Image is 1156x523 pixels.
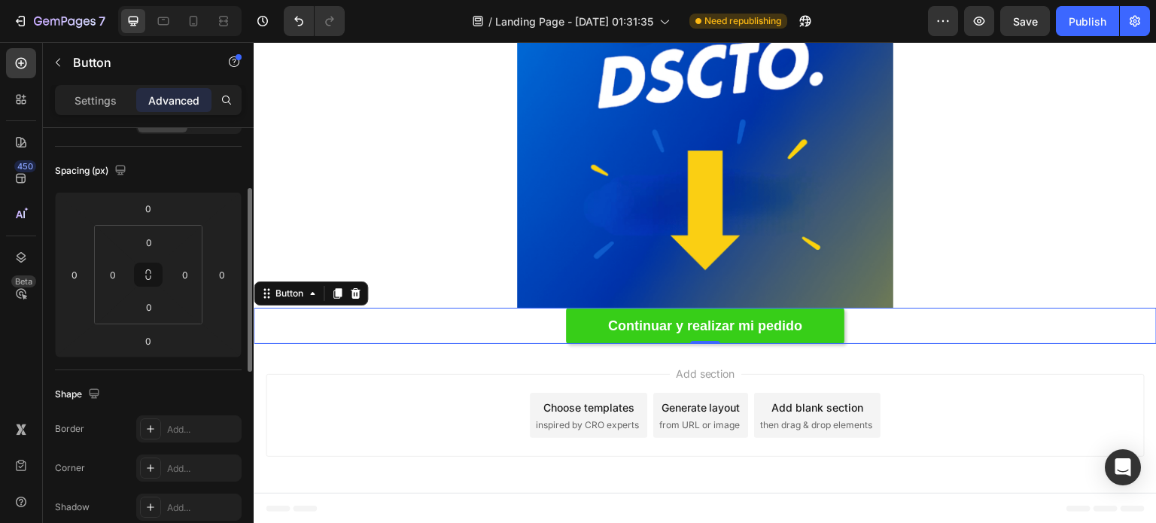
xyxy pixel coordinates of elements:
[55,161,129,181] div: Spacing (px)
[75,93,117,108] p: Settings
[73,53,201,71] p: Button
[704,14,781,28] span: Need republishing
[1056,6,1119,36] button: Publish
[133,330,163,352] input: 0
[174,263,196,286] input: 0px
[354,272,549,296] p: Continuar y realizar mi pedido
[11,275,36,287] div: Beta
[1013,15,1038,28] span: Save
[416,324,488,339] span: Add section
[134,231,164,254] input: 0px
[488,14,492,29] span: /
[14,160,36,172] div: 450
[167,462,238,476] div: Add...
[254,42,1156,523] iframe: Design area
[55,422,84,436] div: Border
[99,12,105,30] p: 7
[282,376,385,390] span: inspired by CRO experts
[167,423,238,436] div: Add...
[408,357,487,373] div: Generate layout
[55,385,103,405] div: Shape
[55,461,85,475] div: Corner
[102,263,124,286] input: 0px
[507,376,619,390] span: then drag & drop elements
[19,245,53,258] div: Button
[6,6,112,36] button: 7
[1105,449,1141,485] div: Open Intercom Messenger
[1000,6,1050,36] button: Save
[55,500,90,514] div: Shadow
[133,197,163,220] input: 0
[284,6,345,36] div: Undo/Redo
[518,357,610,373] div: Add blank section
[290,357,381,373] div: Choose templates
[1069,14,1106,29] div: Publish
[167,501,238,515] div: Add...
[148,93,199,108] p: Advanced
[211,263,233,286] input: 0
[312,266,591,302] a: Continuar y realizar mi pedido
[406,376,486,390] span: from URL or image
[134,296,164,318] input: 0px
[495,14,653,29] span: Landing Page - [DATE] 01:31:35
[63,263,86,286] input: 0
